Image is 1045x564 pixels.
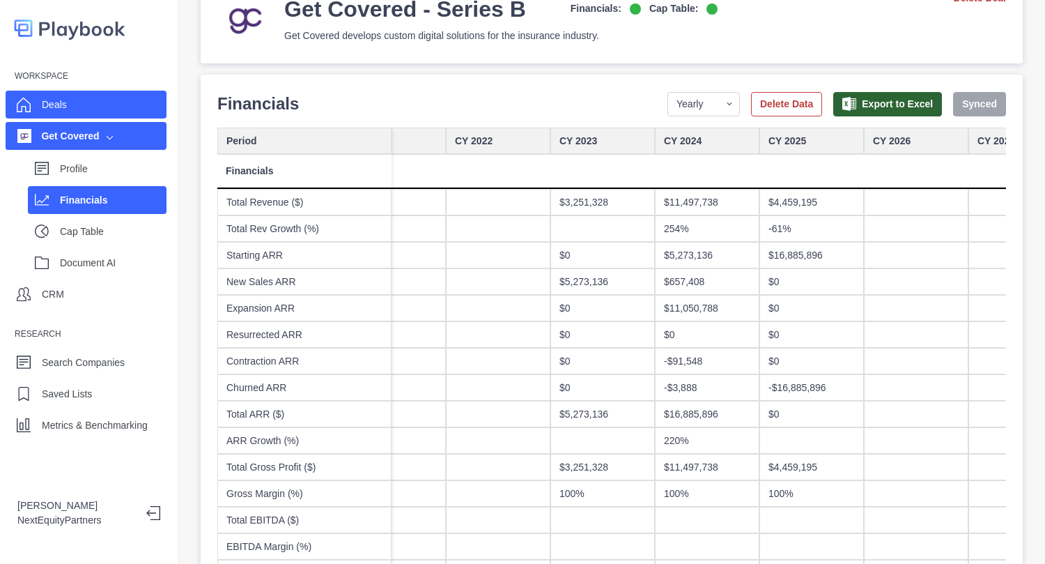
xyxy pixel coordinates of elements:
div: 100% [759,480,864,507]
div: $0 [550,321,655,348]
button: Synced [953,92,1006,116]
div: Financials [217,154,392,189]
div: $0 [550,295,655,321]
div: $0 [550,374,655,401]
div: Total EBITDA ($) [217,507,392,533]
img: logo-colored [14,14,125,43]
div: CY 2024 [655,128,759,154]
div: CY 2022 [446,128,550,154]
div: CY 2026 [864,128,968,154]
div: 100% [655,480,759,507]
div: 220% [655,427,759,454]
p: Cap Table: [649,1,699,16]
div: $5,273,136 [550,268,655,295]
div: 254% [655,215,759,242]
img: on-logo [630,3,641,15]
div: New Sales ARR [217,268,392,295]
div: $0 [759,321,864,348]
div: $0 [550,348,655,374]
div: $0 [655,321,759,348]
div: Gross Margin (%) [217,480,392,507]
div: Get Covered [17,129,100,144]
div: Total Gross Profit ($) [217,454,392,480]
div: $3,251,328 [550,189,655,215]
div: $5,273,136 [550,401,655,427]
div: $11,050,788 [655,295,759,321]
div: $4,459,195 [759,189,864,215]
div: $4,459,195 [759,454,864,480]
p: Metrics & Benchmarking [42,418,148,433]
p: Profile [60,162,167,176]
img: company image [17,129,31,143]
div: $5,273,136 [655,242,759,268]
div: $0 [759,268,864,295]
p: Saved Lists [42,387,92,402]
div: ARR Growth (%) [217,427,392,454]
div: -$91,548 [655,348,759,374]
p: NextEquityPartners [17,513,135,528]
div: $657,408 [655,268,759,295]
p: Search Companies [42,356,125,370]
div: $0 [759,401,864,427]
p: Document AI [60,256,167,270]
div: Resurrected ARR [217,321,392,348]
div: Expansion ARR [217,295,392,321]
div: $16,885,896 [655,401,759,427]
p: Financials: [571,1,621,16]
div: Total Rev Growth (%) [217,215,392,242]
div: EBITDA Margin (%) [217,533,392,560]
div: Period [217,128,392,154]
div: Total Revenue ($) [217,189,392,215]
p: Cap Table [60,224,167,239]
div: -61% [759,215,864,242]
div: $16,885,896 [759,242,864,268]
div: $0 [759,295,864,321]
p: Get Covered develops custom digital solutions for the insurance industry. [284,29,718,43]
div: $3,251,328 [550,454,655,480]
div: CY 2025 [759,128,864,154]
div: Churned ARR [217,374,392,401]
p: Financials [60,193,167,208]
p: Deals [42,98,67,112]
div: $0 [550,242,655,268]
div: CY 2021 [341,128,446,154]
div: Total ARR ($) [217,401,392,427]
div: -$3,888 [655,374,759,401]
div: $11,497,738 [655,454,759,480]
p: Financials [217,91,299,116]
p: CRM [42,287,64,302]
div: $0 [759,348,864,374]
p: [PERSON_NAME] [17,498,135,513]
div: Starting ARR [217,242,392,268]
div: $11,497,738 [655,189,759,215]
div: -$16,885,896 [759,374,864,401]
img: on-logo [706,3,718,15]
button: Export to Excel [833,92,942,116]
button: Delete Data [751,92,822,116]
div: 100% [550,480,655,507]
div: Contraction ARR [217,348,392,374]
div: CY 2023 [550,128,655,154]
